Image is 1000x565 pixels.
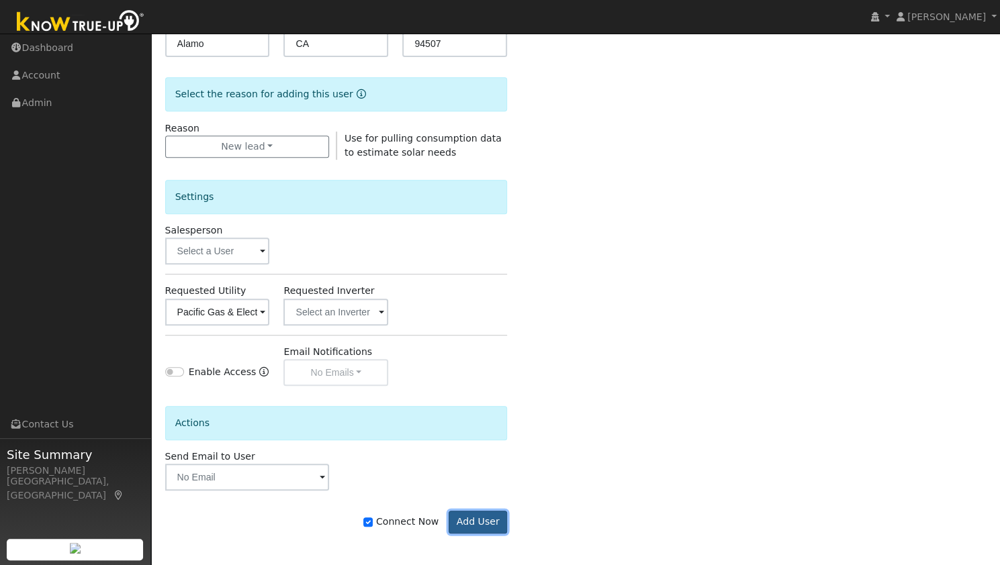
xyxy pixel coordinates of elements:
label: Requested Inverter [283,284,374,298]
div: Settings [165,180,508,214]
input: Select a User [165,238,270,264]
label: Enable Access [189,365,257,379]
div: [GEOGRAPHIC_DATA], [GEOGRAPHIC_DATA] [7,474,144,503]
button: Add User [449,511,507,533]
label: Salesperson [165,223,223,238]
input: No Email [165,464,329,491]
a: Map [113,490,125,501]
label: Email Notifications [283,345,372,359]
img: retrieve [70,543,81,554]
a: Reason for new user [353,89,366,99]
label: Send Email to User [165,450,255,464]
input: Select a Utility [165,299,270,325]
label: Reason [165,121,199,136]
input: Connect Now [363,517,373,527]
div: Select the reason for adding this user [165,77,508,111]
img: Know True-Up [10,7,151,38]
div: Actions [165,406,508,440]
input: Select an Inverter [283,299,388,325]
span: Site Summary [7,446,144,464]
label: Connect Now [363,515,439,529]
span: [PERSON_NAME] [907,11,986,22]
label: Requested Utility [165,284,246,298]
a: Enable Access [259,365,269,386]
div: [PERSON_NAME] [7,464,144,478]
span: Use for pulling consumption data to estimate solar needs [345,133,502,158]
button: New lead [165,136,329,158]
